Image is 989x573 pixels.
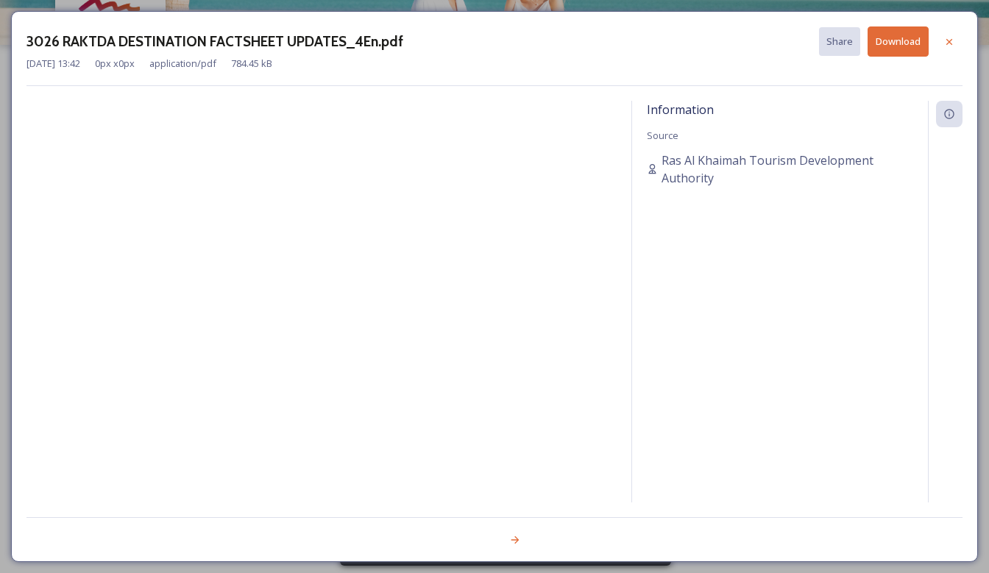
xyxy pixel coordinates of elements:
[231,57,272,71] span: 784.45 kB
[26,31,403,52] h3: 3026 RAKTDA DESTINATION FACTSHEET UPDATES_4En.pdf
[868,26,929,57] button: Download
[647,129,678,142] span: Source
[149,57,216,71] span: application/pdf
[95,57,135,71] span: 0 px x 0 px
[662,152,913,187] span: Ras Al Khaimah Tourism Development Authority
[26,57,80,71] span: [DATE] 13:42
[819,27,860,56] button: Share
[647,102,714,118] span: Information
